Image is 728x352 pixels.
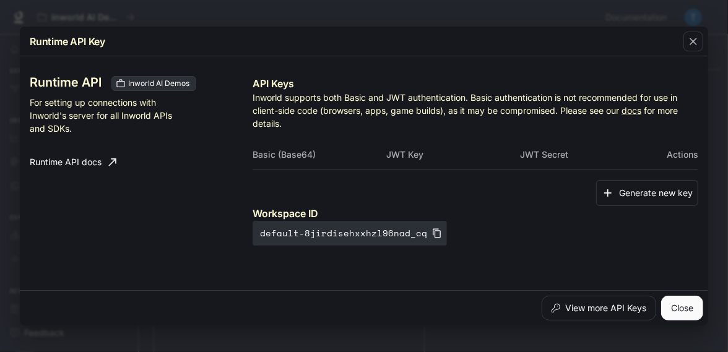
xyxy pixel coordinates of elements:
button: Generate new key [596,180,698,207]
button: View more API Keys [542,296,656,320]
button: Close [661,296,703,320]
th: JWT Secret [520,140,654,170]
a: docs [622,105,641,116]
p: For setting up connections with Inworld's server for all Inworld APIs and SDKs. [30,96,189,135]
div: These keys will apply to your current workspace only [111,76,196,91]
h3: Runtime API [30,76,102,88]
p: Runtime API Key [30,34,105,49]
p: Workspace ID [253,206,698,221]
a: Runtime API docs [25,150,121,174]
th: Basic (Base64) [253,140,386,170]
span: Inworld AI Demos [123,78,194,89]
p: Inworld supports both Basic and JWT authentication. Basic authentication is not recommended for u... [253,91,698,130]
button: default-8jirdisehxxhzl96nad_cq [253,221,447,246]
p: API Keys [253,76,698,91]
th: JWT Key [386,140,520,170]
th: Actions [654,140,698,170]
